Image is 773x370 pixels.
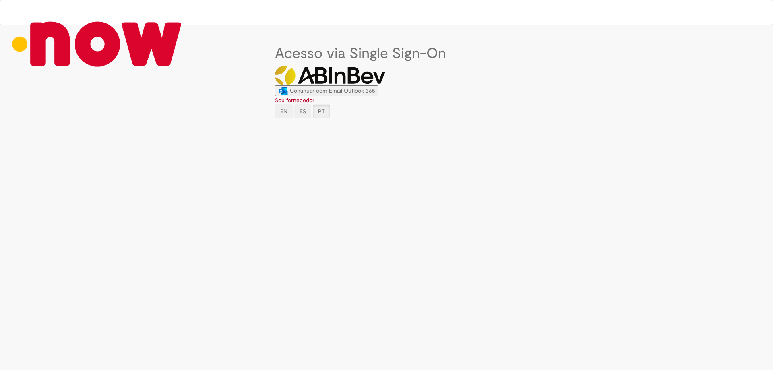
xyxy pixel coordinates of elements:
button: ícone Azure/Microsoft 360 Continuar com Email Outlook 365 [275,85,378,96]
img: ServiceNow [6,8,188,79]
span: Continuar com Email Outlook 365 [290,87,375,94]
h1: Acesso via Single Sign-On [275,45,498,62]
button: PT [313,104,330,118]
img: Logo ABInBev [275,66,385,85]
button: ES [294,104,311,118]
a: Sou fornecedor [275,97,314,104]
img: ícone Azure/Microsoft 360 [278,87,288,95]
a: Go to homepage [0,0,194,25]
button: EN [275,104,293,118]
